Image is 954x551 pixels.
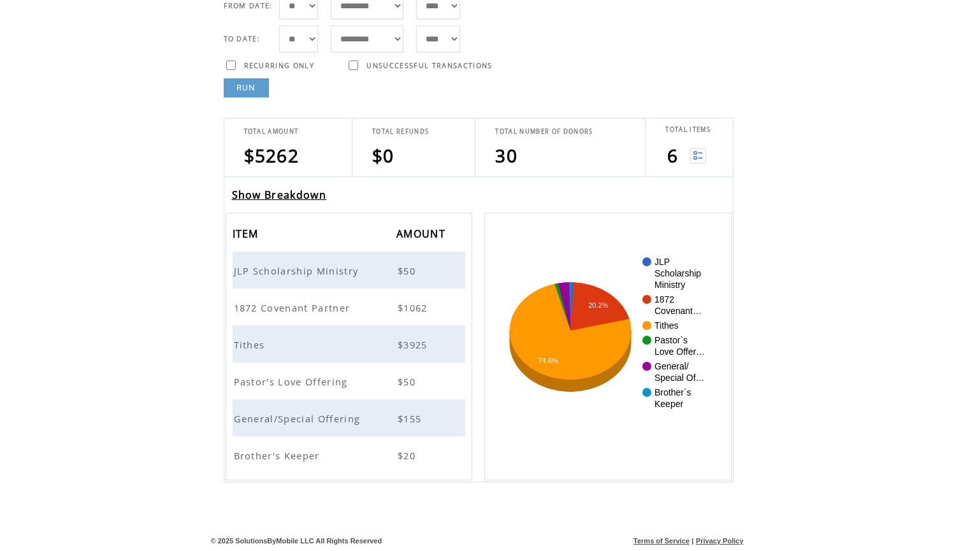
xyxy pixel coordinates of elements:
span: UNSUCCESSFUL TRANSACTIONS [366,61,492,70]
img: View list [690,148,706,164]
span: 6 [667,143,678,168]
text: JLP [654,257,670,267]
span: TOTAL NUMBER OF DONORS [495,127,593,136]
text: Special Of… [654,373,705,383]
span: JLP Scholarship Ministry [234,264,362,277]
text: Ministry [654,280,685,290]
text: Pastor`s [654,335,688,345]
text: Brother`s [654,387,691,397]
span: RECURRING ONLY [244,61,315,70]
span: AMOUNT [396,224,449,247]
span: $50 [398,375,419,388]
text: Love Offer… [654,347,705,357]
text: Scholarship [654,268,701,278]
text: 74.6% [538,357,558,364]
span: | [691,537,693,545]
a: Brother's Keeper [234,448,323,460]
a: Privacy Policy [696,537,744,545]
span: FROM DATE: [224,1,273,10]
span: 30 [495,143,517,168]
span: $3925 [398,338,431,351]
a: Tithes [234,338,268,349]
a: Terms of Service [633,537,690,545]
span: $50 [398,264,419,277]
span: $5262 [244,143,300,168]
span: TOTAL REFUNDS [372,127,429,136]
span: General/Special Offering [234,412,364,425]
span: ITEM [233,224,262,247]
a: Show Breakdown [232,188,327,202]
text: 1872 [654,294,674,304]
a: RUN [224,78,269,97]
span: Pastor's Love Offering [234,375,351,388]
a: ITEM [233,229,262,237]
span: TOTAL AMOUNT [244,127,299,136]
text: Keeper [654,399,683,409]
span: 1872 Covenant Partner [234,301,354,314]
text: Covenant… [654,306,702,316]
a: Pastor's Love Offering [234,375,351,386]
text: Tithes [654,320,679,331]
a: AMOUNT [396,229,449,237]
span: $20 [398,449,419,462]
span: $0 [372,143,394,168]
text: 20.2% [589,301,609,309]
span: $155 [398,412,424,425]
svg: A chart. [504,251,711,442]
span: TOTAL ITEMS [665,125,711,134]
span: © 2025 SolutionsByMobile LLC All Rights Reserved [211,537,382,545]
span: TO DATE: [224,34,261,43]
span: Brother's Keeper [234,449,323,462]
span: Tithes [234,338,268,351]
text: General/ [654,361,689,371]
a: 1872 Covenant Partner [234,301,354,312]
span: $1062 [398,301,431,314]
a: General/Special Offering [234,411,364,423]
a: JLP Scholarship Ministry [234,264,362,275]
